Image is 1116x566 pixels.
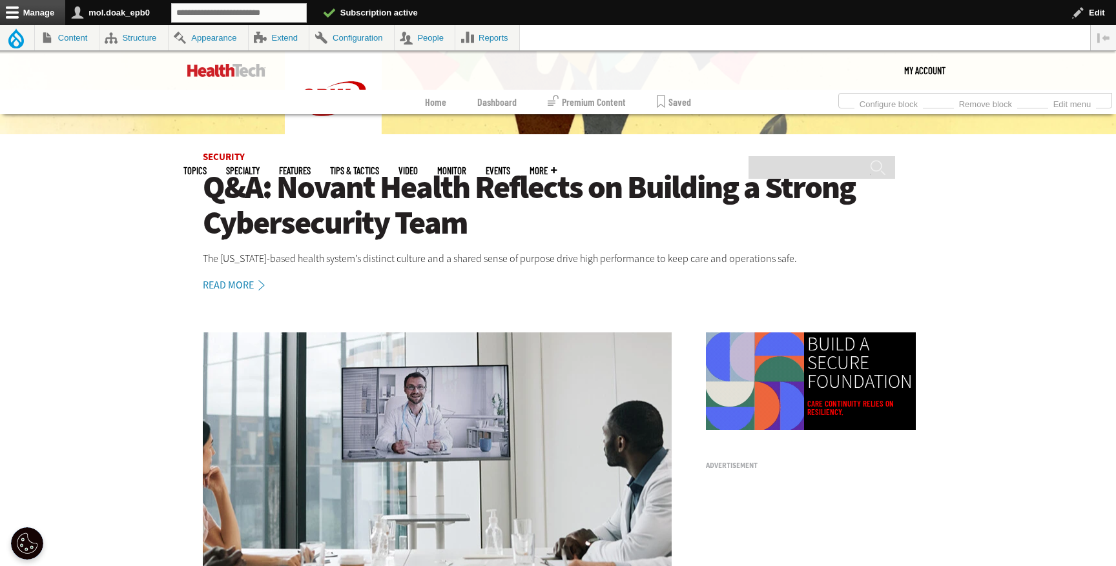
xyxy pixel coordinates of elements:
span: Specialty [226,166,260,176]
div: User menu [904,51,945,90]
a: Structure [99,25,168,50]
a: Care continuity relies on resiliency. [807,399,913,416]
a: Read More [203,280,279,290]
span: More [530,166,557,176]
span: Topics [183,166,207,176]
img: Home [187,64,265,77]
a: Events [486,166,510,176]
a: Tips & Tactics [330,166,379,176]
a: MonITor [437,166,466,176]
img: Colorful animated shapes [706,332,804,430]
p: The [US_STATE]-based health system’s distinct culture and a shared sense of purpose drive high pe... [203,250,913,267]
button: Open Preferences [11,527,43,560]
a: CDW [285,136,382,150]
a: Edit menu [1048,96,1096,110]
a: Configuration [309,25,393,50]
a: Video [398,166,418,176]
img: Home [285,51,382,147]
a: My Account [904,51,945,90]
h3: Advertisement [706,462,900,469]
a: Content [35,25,99,50]
a: Home [425,90,446,114]
a: Extend [249,25,309,50]
button: Vertical orientation [1091,25,1116,50]
a: People [395,25,455,50]
a: Configure block [854,96,923,110]
a: Q&A: Novant Health Reflects on Building a Strong Cybersecurity Team [203,170,913,241]
a: Reports [455,25,519,50]
a: Appearance [169,25,248,50]
a: Saved [657,90,691,114]
a: Dashboard [477,90,517,114]
a: Premium Content [548,90,626,114]
a: Features [279,166,311,176]
a: Remove block [954,96,1017,110]
div: Cookie Settings [11,527,43,560]
a: BUILD A SECURE FOUNDATION [807,335,913,392]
